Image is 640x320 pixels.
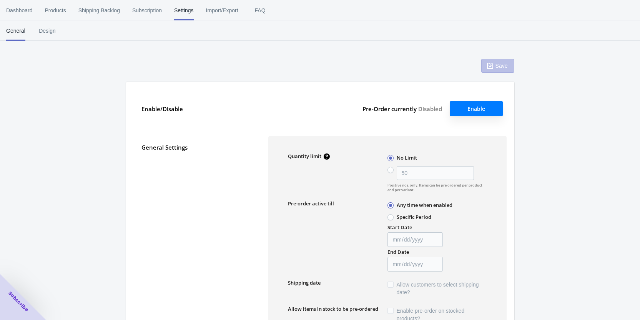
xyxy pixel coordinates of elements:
[418,105,442,113] span: Disabled
[7,290,30,313] span: Subscribe
[387,183,487,192] span: Positive nos. only. Items can be pre ordered per product and per variant.
[6,0,33,20] span: Dashboard
[251,0,270,20] span: FAQ
[387,248,409,255] label: End Date
[397,202,452,208] label: Any time when enabled
[450,101,503,116] button: Enable
[206,0,238,20] span: Import/Export
[141,143,253,151] label: General Settings
[78,0,120,20] span: Shipping Backlog
[288,153,321,160] label: Quantity limit
[141,105,253,113] label: Enable/Disable
[397,281,487,296] span: Allow customers to select shipping date?
[362,101,442,116] label: Pre-Order currently
[397,213,431,220] label: Specific Period
[6,21,25,41] span: General
[288,200,387,207] label: Pre-order active till
[288,279,321,286] label: Shipping date
[174,0,194,20] span: Settings
[288,305,378,312] label: Allow items in stock to be pre-ordered
[387,224,412,231] label: Start Date
[45,0,66,20] span: Products
[397,154,417,161] label: No Limit
[132,0,162,20] span: Subscription
[38,21,57,41] span: Design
